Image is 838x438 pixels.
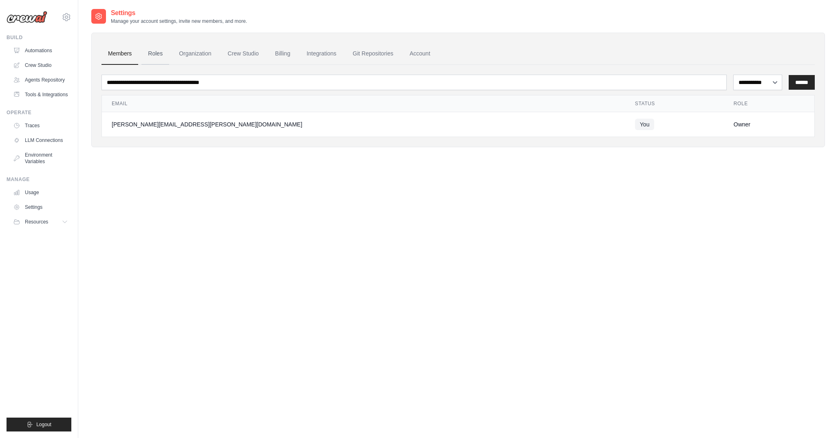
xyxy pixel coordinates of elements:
div: [PERSON_NAME][EMAIL_ADDRESS][PERSON_NAME][DOMAIN_NAME] [112,120,615,128]
a: Members [101,43,138,65]
a: Integrations [300,43,343,65]
span: Logout [36,421,51,428]
a: Usage [10,186,71,199]
button: Logout [7,418,71,431]
th: Status [625,95,724,112]
a: Git Repositories [346,43,400,65]
span: Resources [25,219,48,225]
div: Manage [7,176,71,183]
a: Environment Variables [10,148,71,168]
span: You [635,119,655,130]
a: Settings [10,201,71,214]
th: Role [724,95,814,112]
button: Resources [10,215,71,228]
a: LLM Connections [10,134,71,147]
a: Traces [10,119,71,132]
p: Manage your account settings, invite new members, and more. [111,18,247,24]
div: Owner [734,120,805,128]
a: Automations [10,44,71,57]
a: Billing [269,43,297,65]
a: Account [403,43,437,65]
a: Tools & Integrations [10,88,71,101]
th: Email [102,95,625,112]
a: Organization [172,43,218,65]
img: Logo [7,11,47,23]
a: Crew Studio [10,59,71,72]
a: Roles [141,43,169,65]
div: Build [7,34,71,41]
a: Crew Studio [221,43,265,65]
a: Agents Repository [10,73,71,86]
h2: Settings [111,8,247,18]
div: Operate [7,109,71,116]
